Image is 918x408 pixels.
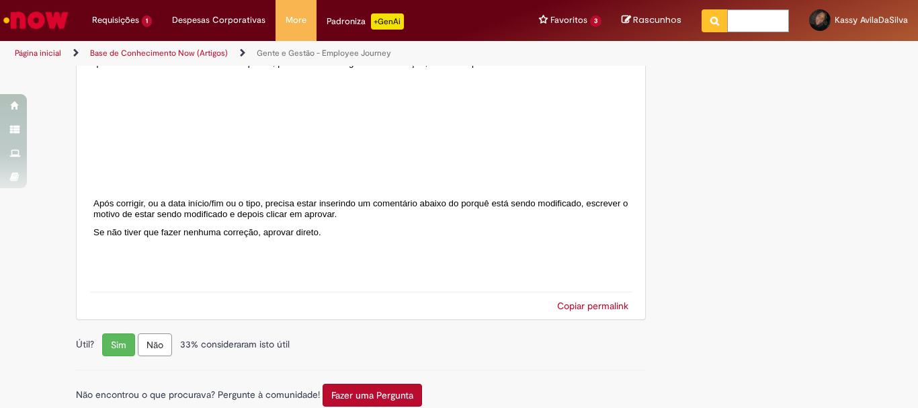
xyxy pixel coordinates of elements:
[702,9,728,32] button: Pesquisar
[172,13,265,27] span: Despesas Corporativas
[92,13,139,27] span: Requisições
[633,13,681,26] span: Rascunhos
[90,48,228,58] a: Base de Conhecimento Now (Artigos)
[76,338,99,350] span: Útil?
[257,48,391,58] a: Gente e Gestão - Employee Journey
[327,13,404,30] div: Padroniza
[93,244,273,278] img: sys_attachment.do
[590,15,601,27] span: 3
[286,13,306,27] span: More
[93,93,257,173] img: sys_attachment.do
[1,7,71,34] img: ServiceNow
[138,333,172,356] button: Não
[93,198,628,219] span: Após corrigir, ou a data início/fim ou o tipo, precisa estar inserindo um comentário abaixo do po...
[93,227,321,237] span: Se não tiver que fazer nenhuma correção, aprovar direto.
[622,14,681,27] a: Rascunhos
[557,300,628,312] a: Copiar permalink
[175,338,290,350] span: 33% consideraram isto útil
[76,389,320,401] span: Não encontrou o que procurava? Pergunte à comunidade!
[835,14,908,26] span: Kassy AvilaDaSilva
[550,13,587,27] span: Favoritos
[142,15,152,27] span: 1
[10,41,602,66] ul: Trilhas de página
[323,389,422,401] a: Fazer uma Pergunta
[371,13,404,30] p: +GenAi
[102,333,135,356] button: Sim
[323,384,422,407] button: Fazer uma Pergunta
[15,48,61,58] a: Página inicial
